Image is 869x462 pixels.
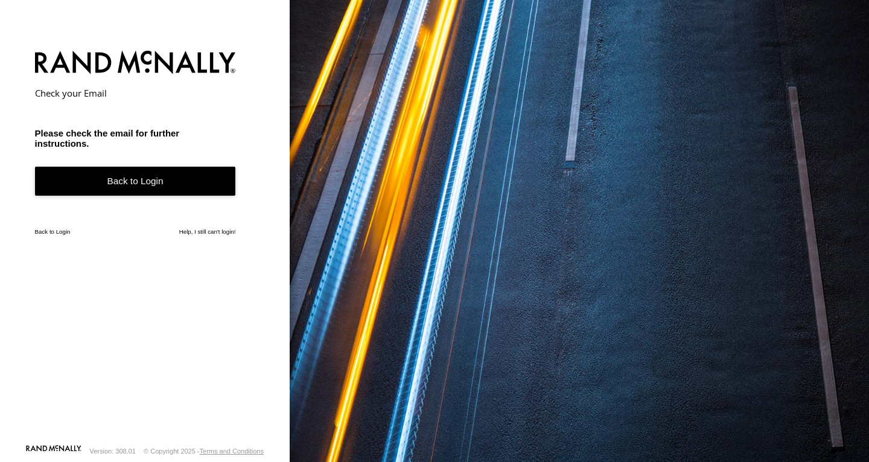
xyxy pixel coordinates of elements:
a: Back to Login [35,228,71,235]
a: Back to Login [35,167,236,196]
a: Terms and Conditions [200,448,264,455]
img: Rand McNally [35,48,236,79]
h2: Check your Email [35,87,236,99]
a: Help, I still can't login! [179,228,236,235]
div: Version: 308.01 [90,448,136,455]
h3: Please check the email for further instructions. [35,128,236,149]
div: © Copyright 2025 - [144,448,264,455]
a: Visit our Website [26,445,81,457]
